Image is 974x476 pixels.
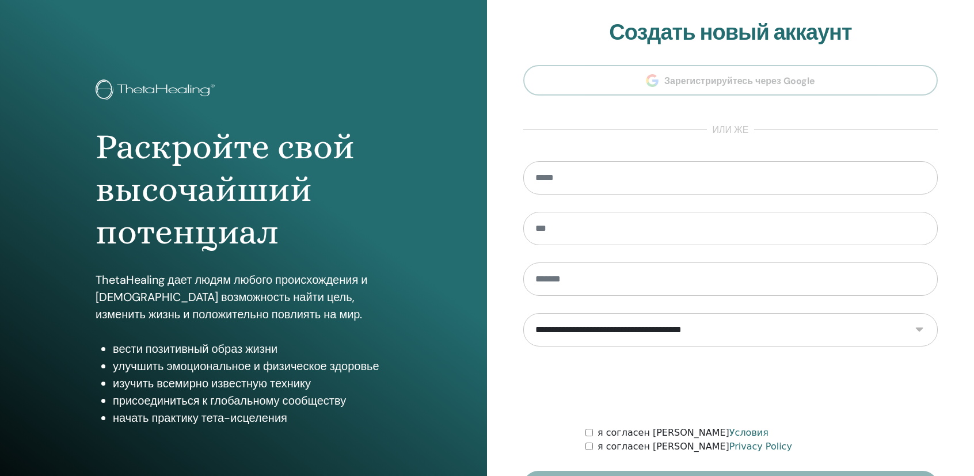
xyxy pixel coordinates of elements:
[113,392,391,409] li: присоединиться к глобальному сообществу
[96,271,391,323] p: ThetaHealing дает людям любого происхождения и [DEMOGRAPHIC_DATA] возможность найти цель, изменит...
[113,340,391,357] li: вести позитивный образ жизни
[729,441,792,452] a: Privacy Policy
[643,364,818,409] iframe: reCAPTCHA
[113,357,391,375] li: улучшить эмоциональное и физическое здоровье
[707,123,755,137] span: или же
[598,426,768,440] label: я согласен [PERSON_NAME]
[96,125,391,254] h1: Раскройте свой высочайший потенциал
[598,440,792,454] label: я согласен [PERSON_NAME]
[523,20,938,46] h2: Создать новый аккаунт
[729,427,768,438] a: Условия
[113,375,391,392] li: изучить всемирно известную технику
[113,409,391,427] li: начать практику тета-исцеления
